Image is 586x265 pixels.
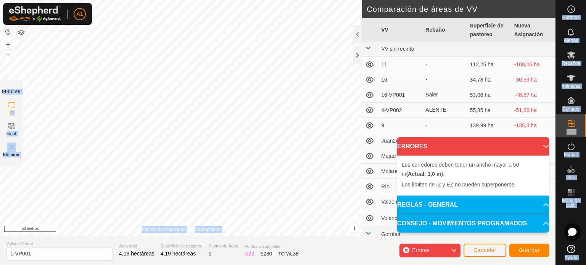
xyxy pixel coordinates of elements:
[381,183,390,190] font: Río
[209,251,212,257] font: 0
[397,137,549,156] p-accordion-header: ERRORES
[261,251,266,257] font: EZ
[397,220,527,226] font: CONSEJO - MOVIMIENTOS PROGRAMADOS
[354,225,355,231] font: i
[562,84,580,89] font: Animales
[279,251,293,257] font: TOTAL
[519,247,540,253] font: Guardar
[425,76,427,82] font: -
[397,143,427,149] font: ERRORES
[514,22,543,37] font: Nueva Asignación
[381,231,400,237] font: Gorrifas
[470,122,494,128] font: 139,99 ha
[566,175,575,180] font: Infra
[6,132,16,136] font: Fácil
[397,201,458,208] font: REGLAS - GENERAL
[10,111,14,115] font: IZ
[556,242,586,263] a: Ayuda
[381,153,396,159] font: Majad
[425,27,445,33] font: Rebaño
[514,107,537,113] font: -51,66 ha
[381,138,399,144] font: Juan2A
[381,107,402,113] font: 4-VP002
[381,199,413,205] font: Valdemolinos
[402,162,519,177] font: Los corredores deben tener un ancho mayor a 50 m
[6,40,10,48] font: +
[381,215,405,221] font: Volandera
[248,251,254,257] font: 22
[17,28,26,37] button: Capas del Mapa
[514,61,540,67] font: -108,06 ha
[402,181,516,188] font: Los límites de IZ y EZ no pueden superponerse.
[6,241,33,246] font: Vallado Virtual
[195,226,221,233] a: Contáctanos
[470,107,491,113] font: 55,85 ha
[161,244,203,248] font: Superficie de pastoreo
[425,92,438,98] font: Saler
[2,90,21,94] font: DIBUJAR
[397,214,549,233] p-accordion-header: CONSEJO - MOVIMIENTOS PROGRAMADOS
[562,198,580,208] font: Mapa de calor
[119,251,155,257] font: 4,19 hectáreas
[381,46,414,52] font: VV sin recinto
[473,247,496,253] font: Cancelar
[142,227,185,232] font: Política de Privacidad
[514,92,537,98] font: -48,87 ha
[266,251,272,257] font: 30
[9,6,61,22] img: Logotipo de Gallagher
[425,61,427,67] font: -
[562,61,580,66] font: Rebaños
[195,227,221,232] font: Contáctanos
[514,77,537,83] font: -30,59 ha
[443,171,444,177] font: .
[509,244,549,257] button: Guardar
[565,255,578,260] font: Ayuda
[119,244,137,248] font: Área total
[381,61,387,67] font: 11
[381,168,400,174] font: Molares
[3,153,20,157] font: Eliminar
[562,106,579,112] font: Collares
[564,152,578,157] font: Estado
[470,22,504,37] font: Superficie de pastoreo
[562,15,580,20] font: Horarios
[6,50,10,58] font: –
[293,251,299,257] font: 38
[3,40,13,49] button: +
[381,77,387,83] font: 16
[470,61,494,67] font: 112,25 ha
[381,122,384,128] font: 9
[464,244,506,257] button: Cancelar
[209,244,238,248] font: Puntos de Agua
[425,107,446,113] font: ALENTE
[367,5,478,13] font: Comparación de áreas de VV
[425,122,427,128] font: -
[412,247,430,253] font: Errores
[514,122,537,128] font: -135,8 ha
[470,92,491,98] font: 53,06 ha
[381,92,405,98] font: 16-VP001
[564,38,578,43] font: Alertas
[567,129,575,135] font: VVs
[76,11,83,17] font: A1
[397,156,549,195] p-accordion-content: ERRORES
[7,143,16,152] img: VV
[406,171,443,177] font: (Actual: 1,0 m)
[244,251,248,257] font: IZ
[142,226,185,233] a: Política de Privacidad
[3,50,13,59] button: –
[350,224,359,233] button: i
[397,196,549,214] p-accordion-header: REGLAS - GENERAL
[3,27,13,37] button: Restablecer mapa
[381,27,388,33] font: VV
[244,244,280,249] font: Puntos Disponibles
[161,251,196,257] font: 4,19 hectáreas
[470,77,491,83] font: 34,78 ha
